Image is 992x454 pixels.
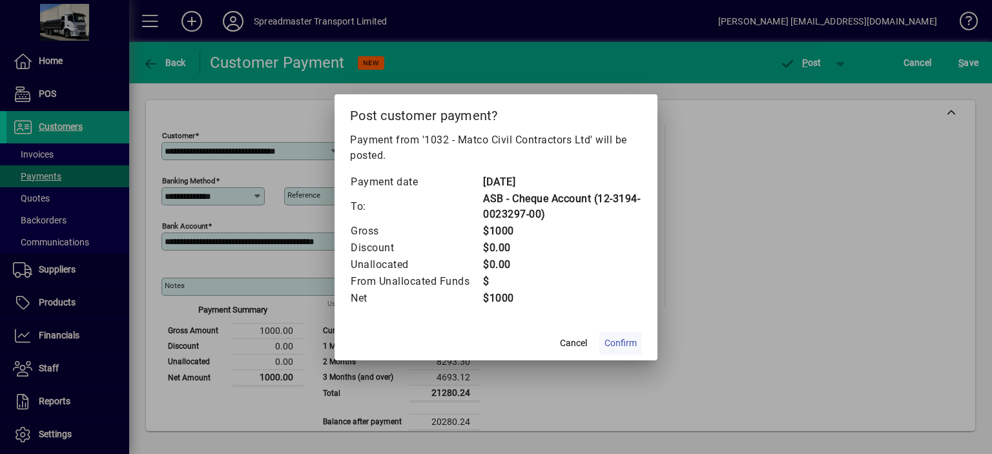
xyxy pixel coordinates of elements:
[482,174,642,191] td: [DATE]
[350,290,482,307] td: Net
[482,290,642,307] td: $1000
[350,256,482,273] td: Unallocated
[482,273,642,290] td: $
[350,273,482,290] td: From Unallocated Funds
[599,332,642,355] button: Confirm
[350,240,482,256] td: Discount
[335,94,657,132] h2: Post customer payment?
[350,191,482,223] td: To:
[482,223,642,240] td: $1000
[482,240,642,256] td: $0.00
[560,336,587,350] span: Cancel
[482,191,642,223] td: ASB - Cheque Account (12-3194-0023297-00)
[350,174,482,191] td: Payment date
[350,132,642,163] p: Payment from '1032 - Matco Civil Contractors Ltd' will be posted.
[350,223,482,240] td: Gross
[553,332,594,355] button: Cancel
[482,256,642,273] td: $0.00
[604,336,637,350] span: Confirm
